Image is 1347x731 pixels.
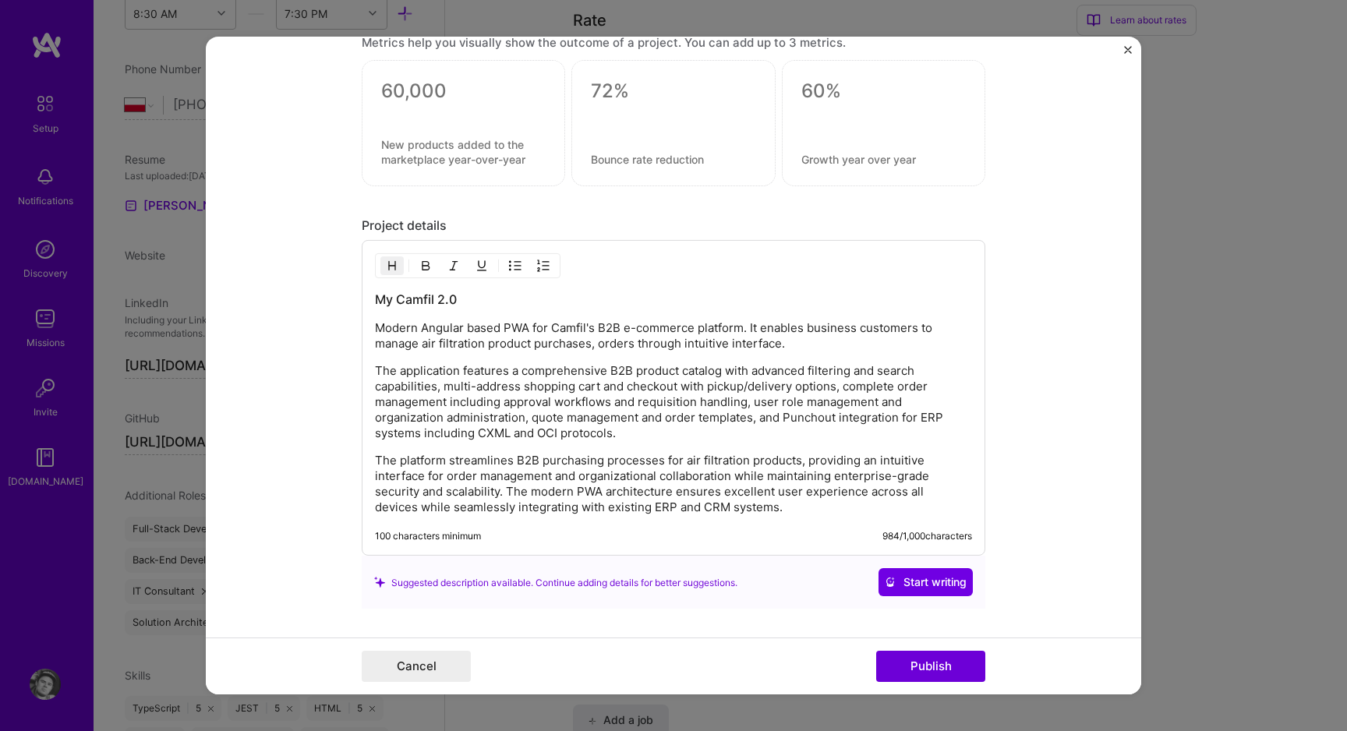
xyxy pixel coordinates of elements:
div: Metrics help you visually show the outcome of a project. You can add up to 3 metrics. [362,34,985,51]
div: Project details [362,217,985,234]
p: Modern Angular based PWA for Camfil's B2B e-commerce platform. It enables business customers to m... [375,320,972,351]
img: Heading [386,260,398,272]
span: Start writing [885,574,967,590]
img: Italic [447,260,460,272]
img: Divider [498,256,499,275]
img: OL [537,260,550,272]
button: Start writing [879,568,973,596]
div: 984 / 1,000 characters [882,530,972,542]
img: Divider [408,256,409,275]
img: Underline [476,260,488,272]
div: 100 characters minimum [375,530,481,542]
button: Cancel [362,651,471,682]
h3: My Camfil 2.0 [375,291,972,308]
i: icon CrystalBallWhite [885,577,896,588]
div: Suggested description available. Continue adding details for better suggestions. [374,574,737,591]
img: UL [509,260,521,272]
button: Publish [876,651,985,682]
img: Bold [419,260,432,272]
button: Close [1124,46,1132,62]
p: The platform streamlines B2B purchasing processes for air filtration products, providing an intui... [375,453,972,515]
i: icon SuggestedTeams [374,577,385,588]
p: The application features a comprehensive B2B product catalog with advanced filtering and search c... [375,363,972,441]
